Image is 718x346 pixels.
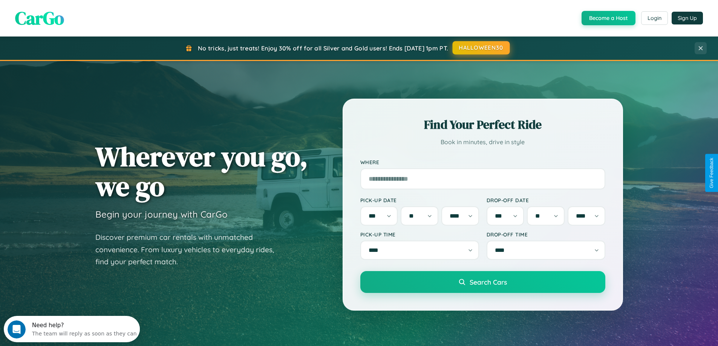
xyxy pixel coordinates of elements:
[15,6,64,30] span: CarGo
[95,142,308,201] h1: Wherever you go, we go
[95,209,228,220] h3: Begin your journey with CarGo
[360,197,479,203] label: Pick-up Date
[360,271,605,293] button: Search Cars
[3,3,140,24] div: Open Intercom Messenger
[487,197,605,203] label: Drop-off Date
[453,41,510,55] button: HALLOWEEN30
[8,320,26,338] iframe: Intercom live chat
[672,12,703,24] button: Sign Up
[360,137,605,148] p: Book in minutes, drive in style
[487,231,605,238] label: Drop-off Time
[28,6,133,12] div: Need help?
[470,278,507,286] span: Search Cars
[360,159,605,165] label: Where
[360,116,605,133] h2: Find Your Perfect Ride
[95,231,284,268] p: Discover premium car rentals with unmatched convenience. From luxury vehicles to everyday rides, ...
[28,12,133,20] div: The team will reply as soon as they can
[198,44,448,52] span: No tricks, just treats! Enjoy 30% off for all Silver and Gold users! Ends [DATE] 1pm PT.
[709,158,714,188] div: Give Feedback
[4,316,140,342] iframe: Intercom live chat discovery launcher
[360,231,479,238] label: Pick-up Time
[641,11,668,25] button: Login
[582,11,635,25] button: Become a Host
